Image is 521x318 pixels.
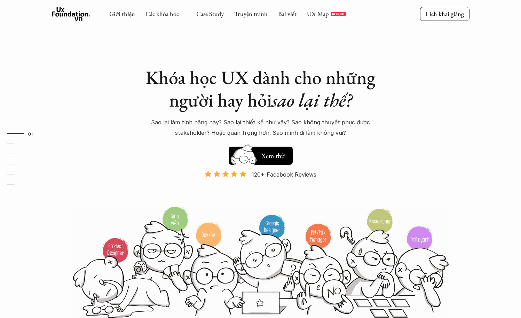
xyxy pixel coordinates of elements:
h5: Xem thử [260,151,286,161]
a: 120+ Facebook Reviews [199,170,323,205]
a: UX Map [307,10,329,18]
a: Case Study [196,10,224,18]
a: Truyện tranh [234,10,268,18]
a: Lịch khai giảng [420,7,469,21]
em: sao lại thế? [272,88,352,112]
a: 01 [7,130,40,138]
a: Bài viết [278,10,297,18]
p: REPORT [332,12,345,16]
a: Xem thử [229,143,293,165]
strong: 01 [28,131,33,136]
a: Giới thiệu [109,10,135,18]
p: Sao lại làm tính năng này? Sao lại thiết kế như vậy? Sao không thuyết phục được stakeholder? Hoặc... [139,117,382,138]
h1: Khóa học UX dành cho những người hay hỏi [139,66,382,111]
p: 120+ Facebook Reviews [252,169,316,180]
a: Các khóa học [145,10,179,18]
p: Lịch khai giảng [426,10,464,18]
